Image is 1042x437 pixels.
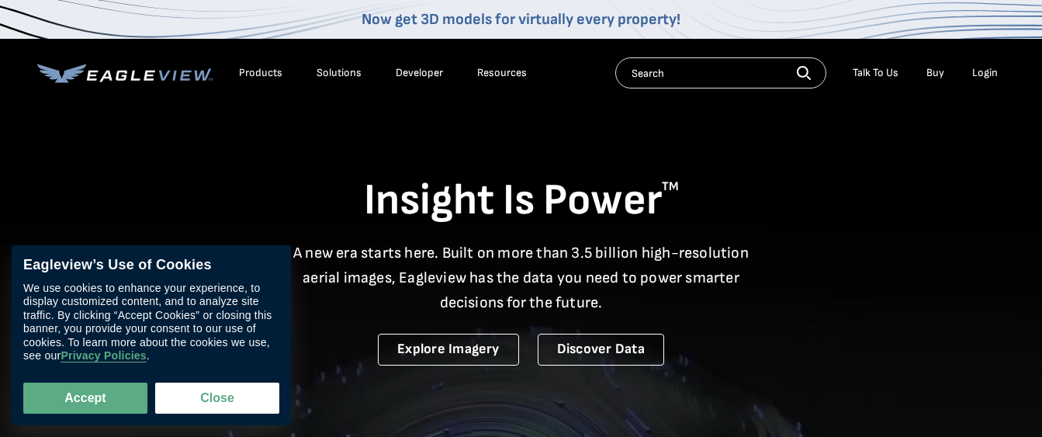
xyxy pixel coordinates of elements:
a: Explore Imagery [378,334,519,366]
a: Buy [926,66,944,80]
div: We use cookies to enhance your experience, to display customized content, and to analyze site tra... [23,282,279,363]
a: Privacy Policies [61,350,146,363]
h1: Insight Is Power [37,174,1006,228]
div: Talk To Us [853,66,898,80]
div: Solutions [317,66,362,80]
div: Products [239,66,282,80]
div: Resources [477,66,527,80]
div: Eagleview’s Use of Cookies [23,257,279,274]
p: A new era starts here. Built on more than 3.5 billion high-resolution aerial images, Eagleview ha... [284,241,759,315]
a: Now get 3D models for virtually every property! [362,10,680,29]
a: Discover Data [538,334,664,366]
button: Close [155,383,279,414]
input: Search [615,57,826,88]
a: Developer [396,66,443,80]
div: Login [972,66,998,80]
sup: TM [662,179,679,194]
button: Accept [23,383,147,414]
